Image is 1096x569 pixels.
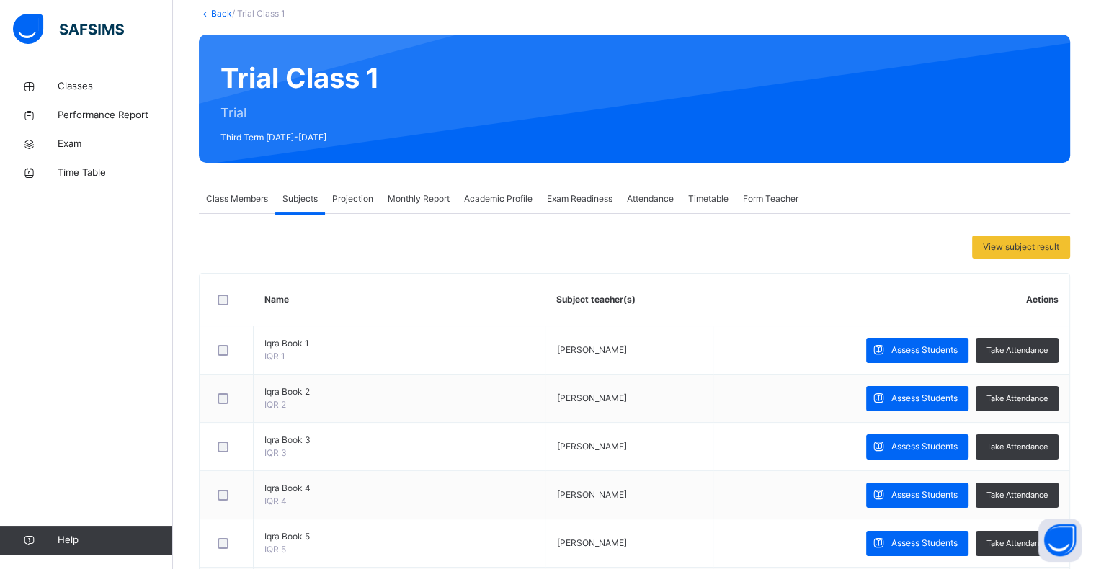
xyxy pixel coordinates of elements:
[986,393,1048,405] span: Take Attendance
[1038,519,1082,562] button: Open asap
[547,192,612,205] span: Exam Readiness
[13,14,124,44] img: safsims
[556,344,626,355] span: [PERSON_NAME]
[464,192,533,205] span: Academic Profile
[688,192,729,205] span: Timetable
[332,192,373,205] span: Projection
[264,530,534,543] span: Iqra Book 5
[556,489,626,500] span: [PERSON_NAME]
[891,440,958,453] span: Assess Students
[58,137,173,151] span: Exam
[58,533,172,547] span: Help
[211,8,232,19] a: Back
[206,192,268,205] span: Class Members
[264,385,534,398] span: Iqra Book 2
[891,488,958,501] span: Assess Students
[264,482,534,495] span: Iqra Book 4
[282,192,318,205] span: Subjects
[232,8,285,19] span: / Trial Class 1
[743,192,798,205] span: Form Teacher
[986,441,1048,453] span: Take Attendance
[556,393,626,403] span: [PERSON_NAME]
[713,274,1069,326] th: Actions
[264,434,534,447] span: Iqra Book 3
[264,447,287,458] span: IQR 3
[264,544,286,555] span: IQR 5
[264,351,285,362] span: IQR 1
[983,241,1059,254] span: View subject result
[986,489,1048,501] span: Take Attendance
[986,344,1048,357] span: Take Attendance
[986,537,1048,550] span: Take Attendance
[58,79,173,94] span: Classes
[264,496,287,506] span: IQR 4
[556,441,626,452] span: [PERSON_NAME]
[58,166,173,180] span: Time Table
[545,274,713,326] th: Subject teacher(s)
[891,392,958,405] span: Assess Students
[627,192,674,205] span: Attendance
[388,192,450,205] span: Monthly Report
[556,537,626,548] span: [PERSON_NAME]
[891,344,958,357] span: Assess Students
[264,337,534,350] span: Iqra Book 1
[254,274,545,326] th: Name
[264,399,286,410] span: IQR 2
[891,537,958,550] span: Assess Students
[58,108,173,122] span: Performance Report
